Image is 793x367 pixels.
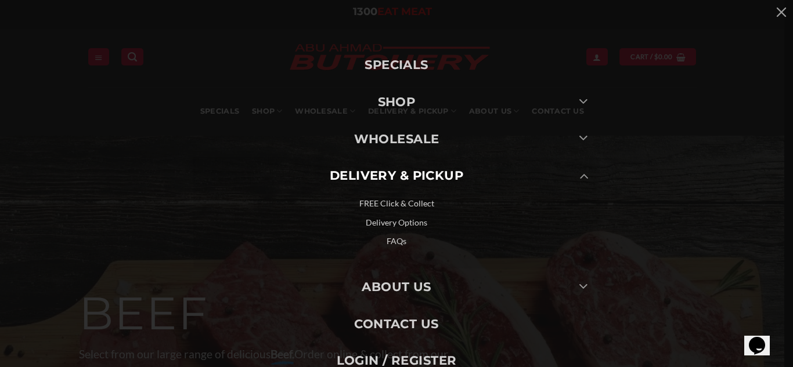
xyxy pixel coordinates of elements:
[193,232,600,251] a: FAQs
[193,268,600,306] a: About Us
[193,83,600,121] a: SHOP
[744,321,781,355] iframe: chat widget
[193,194,600,213] a: FREE Click & Collect
[571,92,597,112] button: Toggle
[193,157,600,194] a: Delivery & Pickup
[193,306,600,343] a: Contact Us
[193,213,600,232] a: Delivery Options
[571,277,597,297] button: Toggle
[571,166,597,186] button: Toggle
[571,129,597,149] button: Toggle
[193,46,600,83] a: Specials
[193,121,600,158] a: Wholesale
